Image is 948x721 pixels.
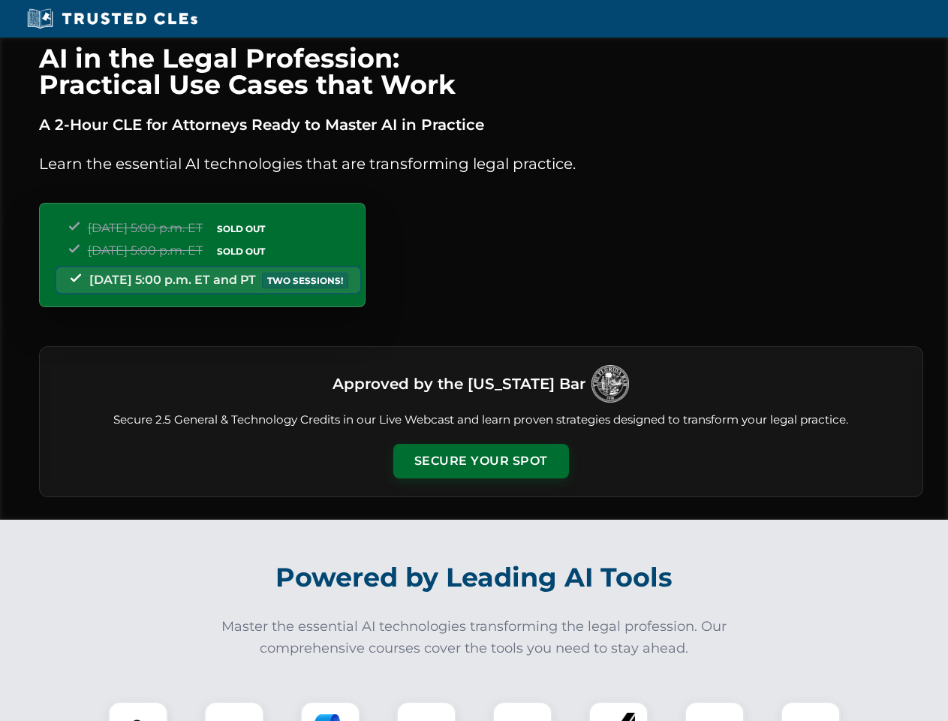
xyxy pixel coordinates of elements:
p: Learn the essential AI technologies that are transforming legal practice. [39,152,923,176]
p: Master the essential AI technologies transforming the legal profession. Our comprehensive courses... [212,616,737,659]
h1: AI in the Legal Profession: Practical Use Cases that Work [39,45,923,98]
p: A 2-Hour CLE for Attorneys Ready to Master AI in Practice [39,113,923,137]
h2: Powered by Leading AI Tools [59,551,890,604]
img: Logo [591,365,629,403]
span: SOLD OUT [212,243,270,259]
span: [DATE] 5:00 p.m. ET [88,221,203,235]
span: [DATE] 5:00 p.m. ET [88,243,203,258]
img: Trusted CLEs [23,8,202,30]
p: Secure 2.5 General & Technology Credits in our Live Webcast and learn proven strategies designed ... [58,412,904,429]
button: Secure Your Spot [393,444,569,478]
h3: Approved by the [US_STATE] Bar [333,370,585,397]
span: SOLD OUT [212,221,270,237]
